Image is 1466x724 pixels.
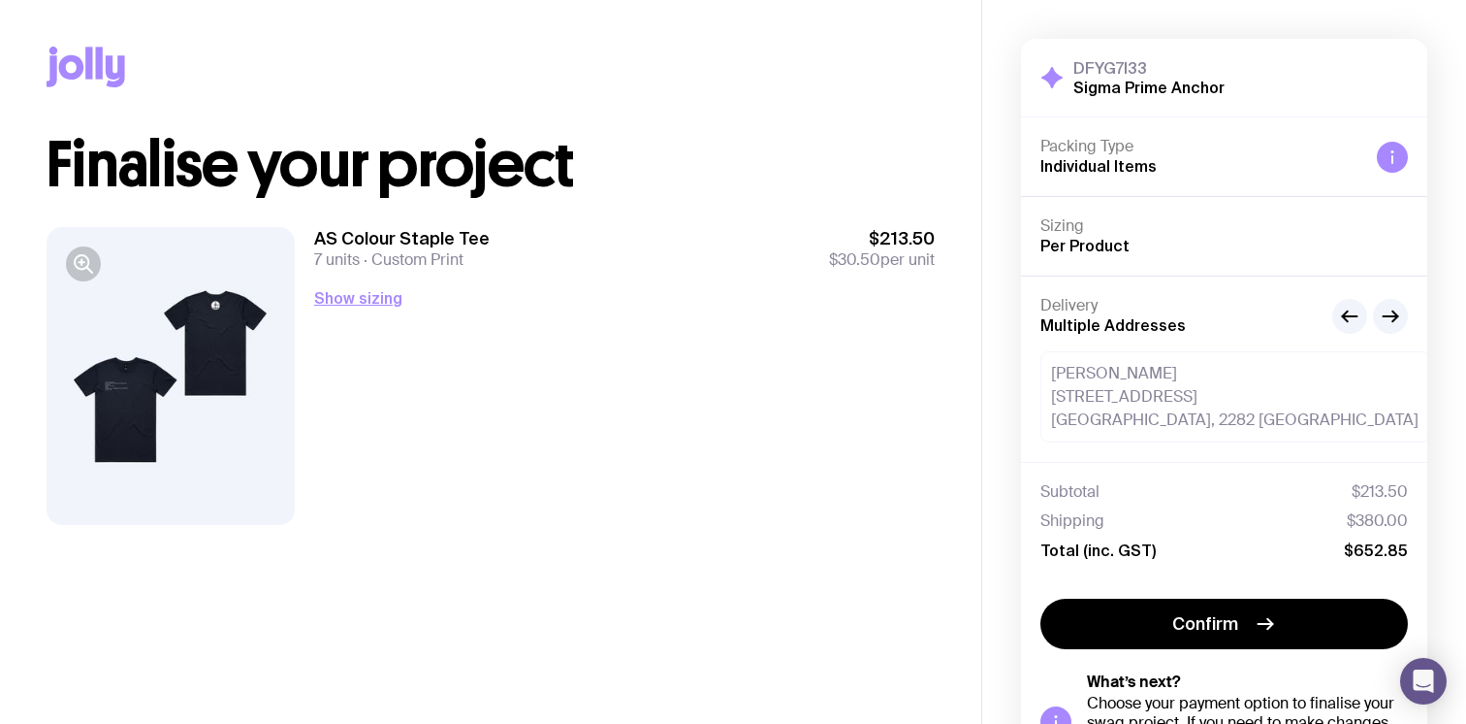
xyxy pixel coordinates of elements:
span: $380.00 [1347,511,1408,531]
h3: DFYG7I33 [1073,58,1225,78]
span: Per Product [1040,237,1130,254]
span: Shipping [1040,511,1104,531]
h3: AS Colour Staple Tee [314,227,490,250]
h2: Sigma Prime Anchor [1073,78,1225,97]
span: $213.50 [829,227,935,250]
span: Confirm [1172,612,1238,636]
span: Individual Items [1040,157,1157,175]
span: 7 units [314,249,360,270]
span: Subtotal [1040,482,1099,502]
h4: Packing Type [1040,137,1361,156]
h5: What’s next? [1087,673,1408,692]
span: Multiple Addresses [1040,316,1186,334]
h4: Sizing [1040,216,1408,236]
span: Custom Print [360,249,463,270]
span: per unit [829,250,935,270]
button: Confirm [1040,599,1408,649]
span: $30.50 [829,249,880,270]
div: Open Intercom Messenger [1400,658,1447,705]
button: Show sizing [314,286,402,310]
div: [PERSON_NAME] [STREET_ADDRESS] [GEOGRAPHIC_DATA], 2282 [GEOGRAPHIC_DATA] [1040,351,1429,443]
span: $213.50 [1352,482,1408,502]
h4: Delivery [1040,296,1317,315]
h1: Finalise your project [47,134,935,196]
span: Total (inc. GST) [1040,541,1156,560]
span: $652.85 [1344,541,1408,560]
